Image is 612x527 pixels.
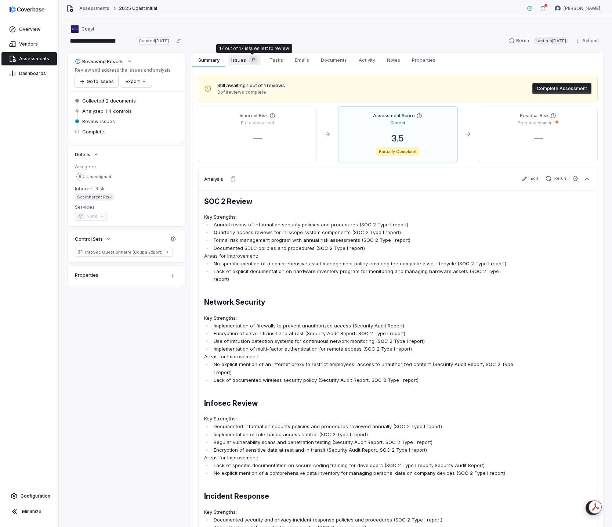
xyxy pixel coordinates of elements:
[21,493,50,499] span: Configuration
[212,268,514,283] li: Lack of explicit documentation on hardware inventory program for monitoring and managing hardware...
[217,89,285,95] span: 0 of 1 reviews complete
[73,55,135,68] button: Reviewing Results
[212,260,514,268] li: No specific mention of a comprehensive asset management policy covering the complete asset lifecy...
[19,41,38,47] span: Vendors
[212,431,514,438] li: Implementation of role-based access control (SOC 2 Type I report)
[247,133,268,144] span: —
[19,56,49,62] span: Assessments
[533,37,568,44] span: Last run [DATE]
[376,147,420,156] span: Partially Compliant
[204,314,514,322] p: Key Strengths:
[75,76,118,87] button: Go to issues
[212,330,514,337] li: Encryption of data in transit and at rest (Security Audit Report, SOC 2 Type I report)
[137,37,171,44] span: Created [DATE]
[204,508,514,516] p: Key Strengths:
[87,174,111,180] span: Unassigned
[212,469,514,477] li: No explicit mention of a comprehensive data inventory for managing personal data on company devic...
[318,55,350,65] span: Documents
[82,128,104,135] span: Complete
[550,3,605,14] button: Daniel Aranibar avatar[PERSON_NAME]
[204,454,514,462] p: Areas for Improvement:
[204,213,514,221] p: Key Strengths:
[204,197,514,206] h2: SOC 2 Review
[73,232,114,245] button: Control Sets
[75,151,90,158] span: Details
[409,55,438,65] span: Properties
[212,229,514,236] li: Quarterly access reviews for in-scope system components (SOC 2 Type I report)
[212,244,514,252] li: Documented SDLC policies and procedures (SOC 2 Type I report)
[384,55,403,65] span: Notes
[121,76,152,87] button: Export
[82,108,132,114] span: Analyzed 114 controls
[373,113,415,119] h4: Assessment Score
[204,415,514,423] p: Key Strengths:
[1,67,57,80] a: Dashboards
[204,176,223,182] h3: Analysis
[75,58,124,65] div: Reviewing Results
[267,55,286,65] span: Tasks
[518,120,554,126] p: Post-assessment
[82,118,115,125] span: Review issues
[249,56,258,64] span: 17
[385,133,410,144] span: 3.5
[1,23,57,36] a: Overview
[19,71,46,76] span: Dashboards
[212,236,514,244] li: Formal risk management program with annual risk assessments (SOC 2 Type I report)
[212,438,514,446] li: Regular vulnerability scans and penetration testing (Security Audit Report, SOC 2 Type I report)
[1,37,57,51] a: Vendors
[212,376,514,384] li: Lack of documented wireless security policy (Security Audit Report, SOC 2 Type I report)
[212,462,514,469] li: Lack of specific documentation on secure coding training for developers (SOC 2 Type I report, Sec...
[212,516,514,524] li: Documented security and privacy incident response policies and procedures (SOC 2 Type I report)
[212,361,514,376] li: No explicit mention of an internet proxy to restrict employees' access to unauthorized content (S...
[212,446,514,454] li: Encryption of sensitive data at rest and in transit (Security Audit Report, SOC 2 Type I report)
[390,120,405,126] p: Current
[10,6,44,13] img: logo-D7KZi-bG.svg
[69,22,97,36] button: https://coast.io/Coast
[172,34,185,47] button: Copy link
[217,82,285,89] span: Still awaiting 1 out of 1 reviews
[212,221,514,229] li: Annual review of information security policies and procedures (SOC 2 Type I report)
[75,236,103,242] span: Control Sets
[241,120,274,126] p: Pre-assessment
[1,52,57,65] a: Assessments
[195,55,222,65] span: Summary
[85,249,163,255] span: InfoSec Questionnaire (Coupa Export)
[119,6,157,11] span: 2025 Coast Initial
[240,113,268,119] h4: Inherent Risk
[75,163,178,170] dt: Assignee
[219,46,289,51] div: 17 out of 17 issues left to review
[204,297,514,307] h2: Network Security
[75,67,171,73] p: Review and address the issues and analysis
[504,35,573,46] button: RerunLast run[DATE]
[204,353,514,361] p: Areas for Improvement:
[79,6,109,11] a: Assessments
[532,83,591,94] button: Complete Assessment
[356,55,378,65] span: Activity
[22,509,41,515] span: Minimize
[204,491,514,501] h2: Incident Response
[564,6,600,11] span: [PERSON_NAME]
[82,26,94,32] span: Coast
[543,174,569,183] button: Rerun
[19,26,40,32] span: Overview
[3,504,55,519] button: Minimize
[75,185,178,192] dt: Inherent Risk
[573,35,603,46] button: Actions
[519,174,541,183] button: Edit
[204,252,514,260] p: Areas for Improvement:
[555,6,561,11] img: Daniel Aranibar avatar
[228,55,261,65] span: Issues
[82,97,136,104] span: Collected 2 documents
[3,490,55,503] a: Configuration
[520,113,549,119] h4: Residual Risk
[212,322,514,330] li: Implementation of firewalls to prevent unauthorized access (Security Audit Report)
[292,55,312,65] span: Emails
[75,204,178,210] dt: Services
[75,248,173,257] a: InfoSec Questionnaire (Coupa Export)
[212,423,514,430] li: Documented information security policies and procedures reviewed annually (SOC 2 Type I report)
[73,148,101,161] button: Details
[212,345,514,353] li: Implementation of multi-factor authentication for remote access (SOC 2 Type I report)
[75,193,114,201] span: Set Inherent Risk
[204,398,514,408] h2: Infosec Review
[528,133,548,144] span: —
